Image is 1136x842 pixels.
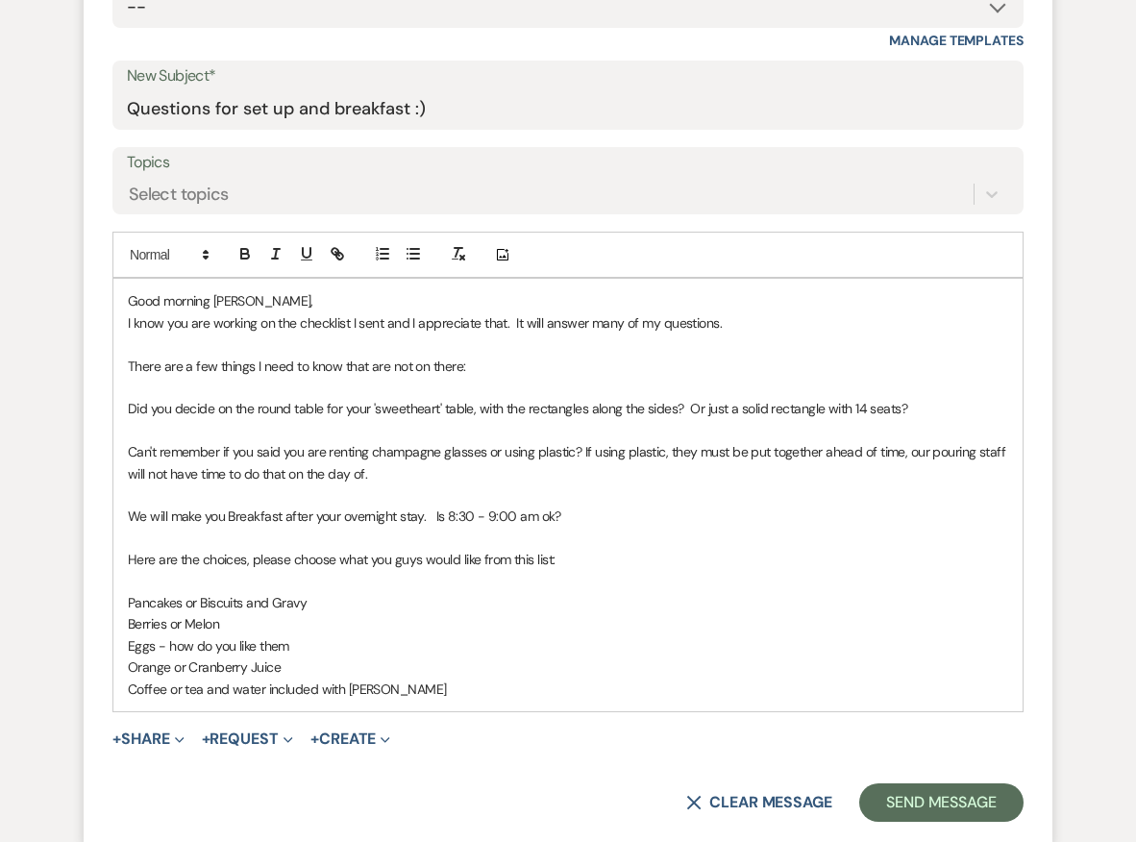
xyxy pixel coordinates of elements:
[129,182,229,208] div: Select topics
[202,731,293,747] button: Request
[128,635,1008,656] p: Eggs - how do you like them
[128,312,1008,334] p: I know you are working on the checklist I sent and I appreciate that. It will answer many of my q...
[128,613,1008,634] p: Berries or Melon
[202,731,210,747] span: +
[128,592,1008,613] p: Pancakes or Biscuits and Gravy
[310,731,319,747] span: +
[128,290,1008,311] p: Good morning [PERSON_NAME],
[310,731,390,747] button: Create
[128,679,1008,700] p: Coffee or tea and water included with [PERSON_NAME]
[112,731,185,747] button: Share
[128,356,1008,377] p: There are a few things I need to know that are not on there:
[128,398,1008,419] p: Did you decide on the round table for your 'sweetheart' table, with the rectangles along the side...
[127,149,1009,177] label: Topics
[128,441,1008,484] p: Can't remember if you said you are renting champagne glasses or using plastic? If using plastic, ...
[889,32,1024,49] a: Manage Templates
[686,795,832,810] button: Clear message
[128,656,1008,678] p: Orange or Cranberry Juice
[112,731,121,747] span: +
[127,62,1009,90] label: New Subject*
[128,506,1008,527] p: We will make you Breakfast after your overnight stay. Is 8:30 - 9:00 am ok?
[859,783,1024,822] button: Send Message
[128,549,1008,570] p: Here are the choices, please choose what you guys would like from this list:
